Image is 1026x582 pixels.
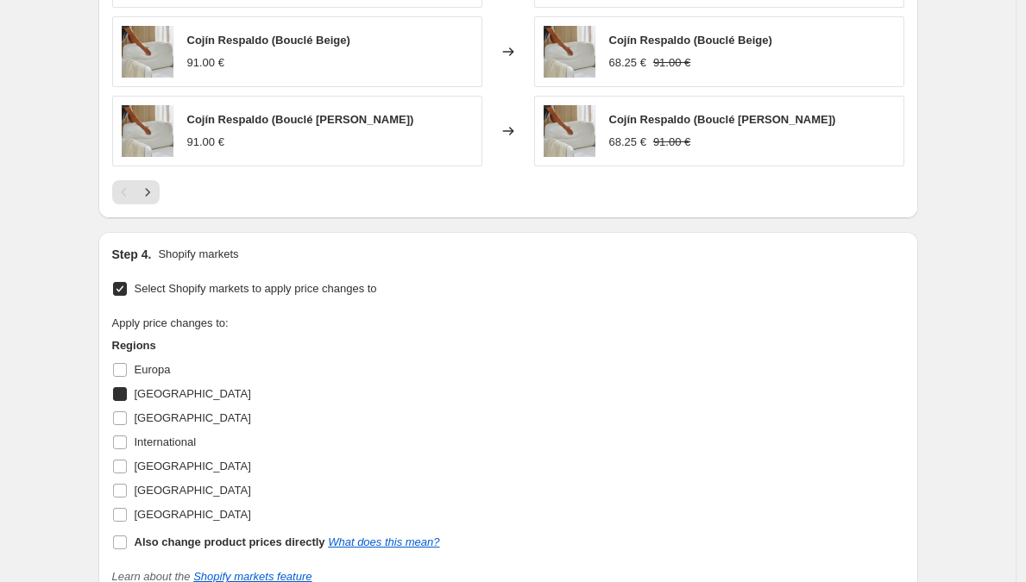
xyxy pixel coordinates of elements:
a: What does this mean? [328,535,439,548]
div: 91.00 € [187,54,224,72]
nav: Pagination [112,180,160,204]
b: Also change product prices directly [135,535,325,548]
button: Next [135,180,160,204]
div: 68.25 € [609,134,646,151]
div: 91.00 € [187,134,224,151]
span: International [135,435,197,448]
img: PummbaSofaCojinRespaldoBlanco_80x.jpg [122,105,173,157]
strike: 91.00 € [653,54,690,72]
span: [GEOGRAPHIC_DATA] [135,411,251,424]
span: Select Shopify markets to apply price changes to [135,282,377,295]
span: Cojín Respaldo (Bouclé Beige) [187,34,350,47]
span: Europa [135,363,171,376]
h2: Step 4. [112,246,152,263]
h3: Regions [112,337,440,354]
span: [GEOGRAPHIC_DATA] [135,484,251,497]
span: Cojín Respaldo (Bouclé Beige) [609,34,772,47]
strike: 91.00 € [653,134,690,151]
span: Cojín Respaldo (Bouclé [PERSON_NAME]) [187,113,414,126]
img: PummbaSofaCojinRespaldoBlanco_80x.jpg [122,26,173,78]
span: Cojín Respaldo (Bouclé [PERSON_NAME]) [609,113,836,126]
p: Shopify markets [158,246,238,263]
img: PummbaSofaCojinRespaldoBlanco_80x.jpg [544,105,595,157]
img: PummbaSofaCojinRespaldoBlanco_80x.jpg [544,26,595,78]
span: [GEOGRAPHIC_DATA] [135,508,251,521]
span: [GEOGRAPHIC_DATA] [135,460,251,472]
span: Apply price changes to: [112,316,229,329]
span: [GEOGRAPHIC_DATA] [135,387,251,400]
div: 68.25 € [609,54,646,72]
